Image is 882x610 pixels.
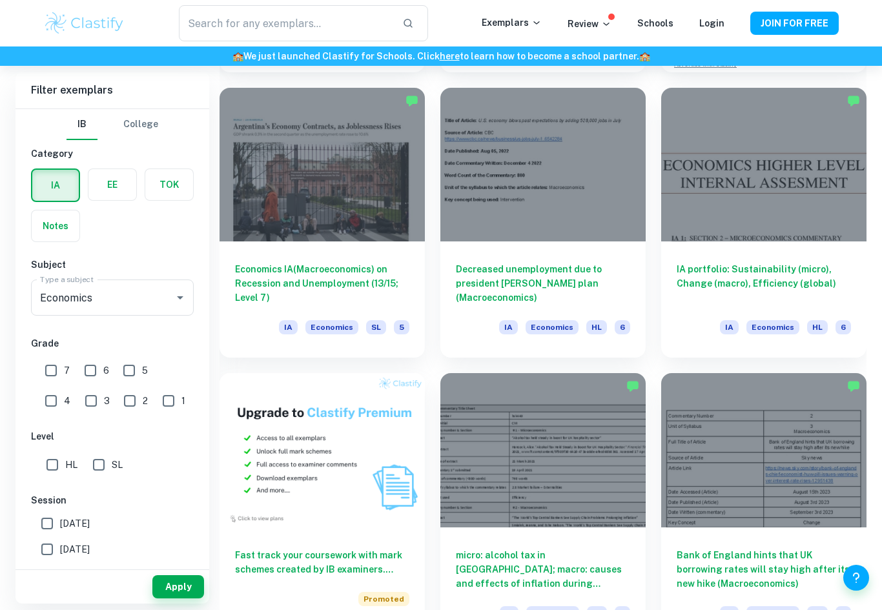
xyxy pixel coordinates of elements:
[181,394,185,408] span: 1
[40,274,94,285] label: Type a subject
[31,147,194,161] h6: Category
[64,363,70,378] span: 7
[456,548,630,591] h6: micro: alcohol tax in [GEOGRAPHIC_DATA]; macro: causes and effects of inflation during pandemic; ...
[836,320,851,334] span: 6
[67,109,158,140] div: Filter type choice
[440,51,460,61] a: here
[31,258,194,272] h6: Subject
[179,5,392,41] input: Search for any exemplars...
[235,262,409,305] h6: Economics IA(Macroeconomics) on Recession and Unemployment (13/15; Level 7)
[677,262,851,305] h6: IA portfolio: Sustainability (micro), Change (macro), Efficiency (global)
[843,565,869,591] button: Help and Feedback
[568,17,611,31] p: Review
[145,169,193,200] button: TOK
[807,320,828,334] span: HL
[586,320,607,334] span: HL
[235,548,409,576] h6: Fast track your coursework with mark schemes created by IB examiners. Upgrade now
[279,320,298,334] span: IA
[366,320,386,334] span: SL
[31,429,194,443] h6: Level
[31,493,194,507] h6: Session
[626,380,639,392] img: Marked
[112,458,123,472] span: SL
[746,320,799,334] span: Economics
[60,542,90,556] span: [DATE]
[456,262,630,305] h6: Decreased unemployment due to president [PERSON_NAME] plan (Macroeconomics)
[847,380,860,392] img: Marked
[65,458,77,472] span: HL
[32,210,79,241] button: Notes
[305,320,358,334] span: Economics
[526,320,579,334] span: Economics
[750,12,839,35] button: JOIN FOR FREE
[142,363,148,378] span: 5
[220,373,425,527] img: Thumbnail
[720,320,739,334] span: IA
[405,94,418,107] img: Marked
[60,516,90,531] span: [DATE]
[699,18,724,28] a: Login
[103,363,109,378] span: 6
[3,49,879,63] h6: We just launched Clastify for Schools. Click to learn how to become a school partner.
[499,320,518,334] span: IA
[88,169,136,200] button: EE
[123,109,158,140] button: College
[32,170,79,201] button: IA
[637,18,673,28] a: Schools
[847,94,860,107] img: Marked
[440,88,646,358] a: Decreased unemployment due to president [PERSON_NAME] plan (Macroeconomics)IAEconomicsHL6
[661,88,867,358] a: IA portfolio: Sustainability (micro), Change (macro), Efficiency (global)IAEconomicsHL6
[677,548,851,591] h6: Bank of England hints that UK borrowing rates will stay high after its new hike (Macroeconomics)
[220,88,425,358] a: Economics IA(Macroeconomics) on Recession and Unemployment (13/15; Level 7)IAEconomicsSL5
[31,336,194,351] h6: Grade
[394,320,409,334] span: 5
[152,575,204,598] button: Apply
[232,51,243,61] span: 🏫
[171,289,189,307] button: Open
[104,394,110,408] span: 3
[15,72,209,108] h6: Filter exemplars
[64,394,70,408] span: 4
[639,51,650,61] span: 🏫
[143,394,148,408] span: 2
[43,10,125,36] img: Clastify logo
[482,15,542,30] p: Exemplars
[358,592,409,606] span: Promoted
[67,109,97,140] button: IB
[615,320,630,334] span: 6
